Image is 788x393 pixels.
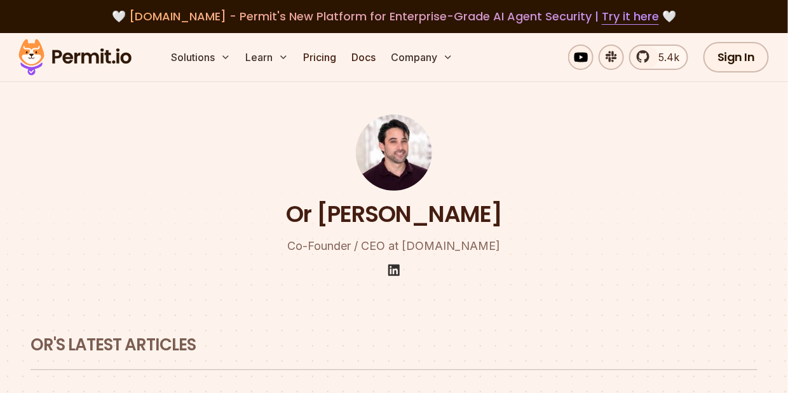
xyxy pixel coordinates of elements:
a: Docs [347,45,381,70]
h1: Or [PERSON_NAME] [286,198,502,230]
button: Company [386,45,458,70]
span: 5.4k [651,50,679,65]
a: Sign In [703,42,769,72]
a: Pricing [299,45,342,70]
a: 5.4k [629,45,688,70]
span: [DOMAIN_NAME] - Permit's New Platform for Enterprise-Grade AI Agent Security | [129,8,659,24]
a: Try it here [602,8,659,25]
button: Learn [241,45,294,70]
img: Or Weis [356,114,432,191]
p: Co-Founder / CEO at [DOMAIN_NAME] [288,237,501,255]
img: Permit logo [13,36,137,79]
button: Solutions [166,45,236,70]
h2: Or's latest articles [31,334,757,357]
img: linkedin [386,263,402,278]
div: 🤍 🤍 [31,8,757,25]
